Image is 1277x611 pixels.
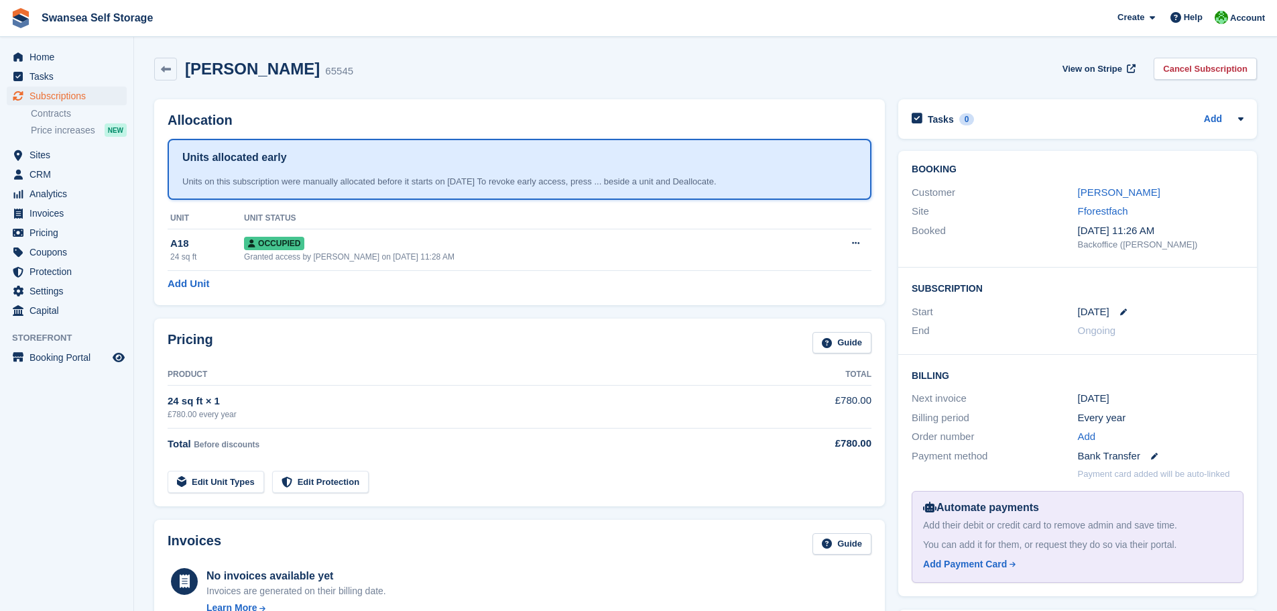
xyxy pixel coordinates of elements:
[1078,186,1160,198] a: [PERSON_NAME]
[912,323,1077,339] div: End
[1078,467,1230,481] p: Payment card added will be auto-linked
[7,243,127,262] a: menu
[29,204,110,223] span: Invoices
[7,48,127,66] a: menu
[7,165,127,184] a: menu
[959,113,975,125] div: 0
[1078,238,1243,252] div: Backoffice ([PERSON_NAME])
[912,449,1077,464] div: Payment method
[1078,223,1243,239] div: [DATE] 11:26 AM
[29,165,110,184] span: CRM
[1078,429,1096,445] a: Add
[1230,11,1265,25] span: Account
[29,48,110,66] span: Home
[168,533,221,555] h2: Invoices
[31,123,127,137] a: Price increases NEW
[168,394,764,409] div: 24 sq ft × 1
[7,184,127,203] a: menu
[185,60,320,78] h2: [PERSON_NAME]
[7,262,127,281] a: menu
[7,348,127,367] a: menu
[244,208,798,229] th: Unit Status
[182,175,857,188] div: Units on this subscription were manually allocated before it starts on [DATE] To revoke early acc...
[168,471,264,493] a: Edit Unit Types
[912,410,1077,426] div: Billing period
[7,146,127,164] a: menu
[923,500,1232,516] div: Automate payments
[29,348,110,367] span: Booking Portal
[244,237,304,250] span: Occupied
[1057,58,1138,80] a: View on Stripe
[923,557,1227,571] a: Add Payment Card
[29,67,110,86] span: Tasks
[194,440,259,449] span: Before discounts
[764,386,871,428] td: £780.00
[912,185,1077,201] div: Customer
[1078,304,1109,320] time: 2025-10-01 00:00:00 UTC
[928,113,954,125] h2: Tasks
[764,364,871,386] th: Total
[7,223,127,242] a: menu
[7,204,127,223] a: menu
[105,123,127,137] div: NEW
[7,87,127,105] a: menu
[1078,325,1116,336] span: Ongoing
[1215,11,1228,24] img: Andrew Robbins
[29,262,110,281] span: Protection
[29,301,110,320] span: Capital
[168,364,764,386] th: Product
[182,150,287,166] h1: Units allocated early
[170,251,244,263] div: 24 sq ft
[29,243,110,262] span: Coupons
[812,533,871,555] a: Guide
[912,429,1077,445] div: Order number
[29,146,110,164] span: Sites
[206,584,386,598] div: Invoices are generated on their billing date.
[912,391,1077,406] div: Next invoice
[168,276,209,292] a: Add Unit
[764,436,871,451] div: £780.00
[168,332,213,354] h2: Pricing
[29,223,110,242] span: Pricing
[1204,112,1222,127] a: Add
[1078,410,1243,426] div: Every year
[912,281,1243,294] h2: Subscription
[923,557,1007,571] div: Add Payment Card
[1184,11,1203,24] span: Help
[7,301,127,320] a: menu
[36,7,158,29] a: Swansea Self Storage
[1117,11,1144,24] span: Create
[168,438,191,449] span: Total
[812,332,871,354] a: Guide
[1078,391,1243,406] div: [DATE]
[31,107,127,120] a: Contracts
[206,568,386,584] div: No invoices available yet
[170,236,244,252] div: A18
[7,282,127,300] a: menu
[111,349,127,366] a: Preview store
[1154,58,1257,80] a: Cancel Subscription
[923,538,1232,552] div: You can add it for them, or request they do so via their portal.
[1078,205,1128,217] a: Fforestfach
[31,124,95,137] span: Price increases
[912,304,1077,320] div: Start
[912,164,1243,175] h2: Booking
[29,184,110,203] span: Analytics
[912,223,1077,252] div: Booked
[1062,62,1122,76] span: View on Stripe
[325,64,353,79] div: 65545
[12,331,133,345] span: Storefront
[912,368,1243,382] h2: Billing
[29,87,110,105] span: Subscriptions
[912,204,1077,219] div: Site
[168,408,764,421] div: £780.00 every year
[11,8,31,28] img: stora-icon-8386f47178a22dfd0bd8f6a31ec36ba5ce8667c1dd55bd0f319d3a0aa187defe.svg
[272,471,369,493] a: Edit Protection
[7,67,127,86] a: menu
[923,518,1232,533] div: Add their debit or credit card to remove admin and save time.
[168,113,871,128] h2: Allocation
[1078,449,1243,464] div: Bank Transfer
[29,282,110,300] span: Settings
[244,251,798,263] div: Granted access by [PERSON_NAME] on [DATE] 11:28 AM
[168,208,244,229] th: Unit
